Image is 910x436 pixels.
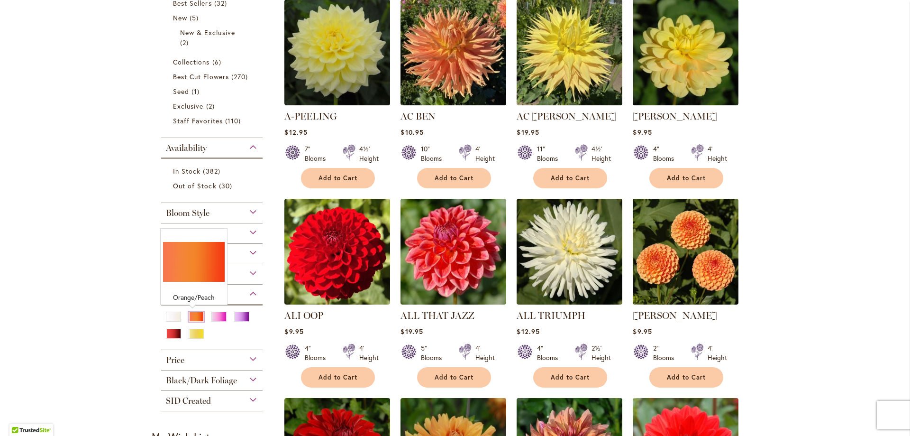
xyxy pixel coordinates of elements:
[633,199,738,305] img: AMBER QUEEN
[400,297,506,306] a: ALL THAT JAZZ
[421,144,447,163] div: 10" Blooms
[173,72,253,82] a: Best Cut Flowers
[633,111,717,122] a: [PERSON_NAME]
[7,402,34,429] iframe: Launch Accessibility Center
[417,168,491,188] button: Add to Cart
[551,174,590,182] span: Add to Cart
[649,367,723,388] button: Add to Cart
[173,181,217,190] span: Out of Stock
[173,166,253,176] a: In Stock 382
[435,174,473,182] span: Add to Cart
[284,98,390,107] a: A-Peeling
[166,396,211,406] span: SID Created
[359,144,379,163] div: 4½' Height
[301,168,375,188] button: Add to Cart
[180,28,235,37] span: New & Exclusive
[667,174,706,182] span: Add to Cart
[173,181,253,191] a: Out of Stock 30
[400,310,474,321] a: ALL THAT JAZZ
[173,86,253,96] a: Seed
[284,327,303,336] span: $9.95
[173,13,253,23] a: New
[551,373,590,381] span: Add to Cart
[533,367,607,388] button: Add to Cart
[400,111,436,122] a: AC BEN
[180,37,191,47] span: 2
[284,297,390,306] a: ALI OOP
[667,373,706,381] span: Add to Cart
[417,367,491,388] button: Add to Cart
[231,72,250,82] span: 270
[173,116,253,126] a: Staff Favorites
[591,144,611,163] div: 4½' Height
[537,144,564,163] div: 11" Blooms
[166,355,184,365] span: Price
[708,144,727,163] div: 4' Height
[173,101,253,111] a: Exclusive
[173,167,200,176] span: In Stock
[517,199,622,305] img: ALL TRIUMPH
[166,208,209,218] span: Bloom Style
[180,28,246,47] a: New &amp; Exclusive
[173,57,253,67] a: Collections
[284,199,390,305] img: ALI OOP
[537,343,564,362] div: 4" Blooms
[533,168,607,188] button: Add to Cart
[653,144,680,163] div: 4" Blooms
[359,343,379,362] div: 4' Height
[653,343,680,362] div: 2" Blooms
[166,143,207,153] span: Availability
[435,373,473,381] span: Add to Cart
[206,101,217,111] span: 2
[190,13,201,23] span: 5
[517,327,539,336] span: $12.95
[400,98,506,107] a: AC BEN
[305,343,331,362] div: 4" Blooms
[475,144,495,163] div: 4' Height
[517,297,622,306] a: ALL TRIUMPH
[517,98,622,107] a: AC Jeri
[318,373,357,381] span: Add to Cart
[203,166,222,176] span: 382
[517,128,539,137] span: $19.95
[475,343,495,362] div: 4' Height
[633,310,717,321] a: [PERSON_NAME]
[166,375,237,386] span: Black/Dark Foliage
[284,128,307,137] span: $12.95
[591,343,611,362] div: 2½' Height
[173,87,189,96] span: Seed
[284,310,323,321] a: ALI OOP
[219,181,235,191] span: 30
[173,116,223,125] span: Staff Favorites
[305,144,331,163] div: 7" Blooms
[421,343,447,362] div: 5" Blooms
[708,343,727,362] div: 4' Height
[163,293,225,302] div: Orange/Peach
[400,128,423,137] span: $10.95
[400,327,423,336] span: $19.95
[400,199,506,305] img: ALL THAT JAZZ
[517,111,616,122] a: AC [PERSON_NAME]
[633,297,738,306] a: AMBER QUEEN
[173,57,210,66] span: Collections
[212,57,224,67] span: 6
[318,174,357,182] span: Add to Cart
[173,13,187,22] span: New
[633,327,652,336] span: $9.95
[225,116,243,126] span: 110
[633,98,738,107] a: AHOY MATEY
[649,168,723,188] button: Add to Cart
[284,111,337,122] a: A-PEELING
[301,367,375,388] button: Add to Cart
[191,86,202,96] span: 1
[517,310,585,321] a: ALL TRIUMPH
[173,72,229,81] span: Best Cut Flowers
[633,128,652,137] span: $9.95
[173,102,203,111] span: Exclusive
